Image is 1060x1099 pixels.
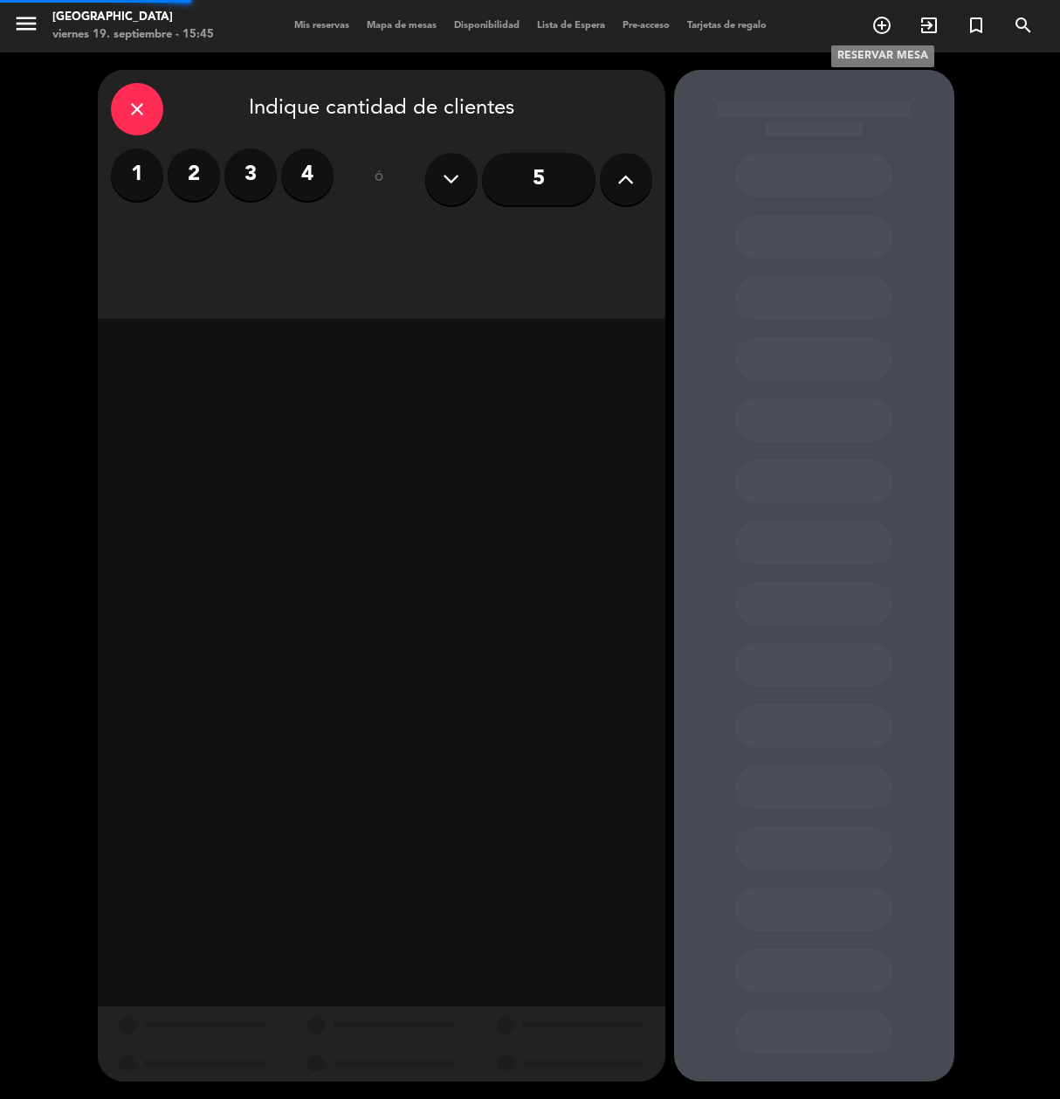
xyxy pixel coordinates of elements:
div: viernes 19. septiembre - 15:45 [52,26,214,44]
i: turned_in_not [966,15,987,36]
label: 1 [111,149,163,201]
div: Indique cantidad de clientes [111,83,652,135]
span: Mapa de mesas [358,21,445,31]
span: Lista de Espera [528,21,614,31]
div: ó [351,149,408,210]
label: 2 [168,149,220,201]
span: Pre-acceso [614,21,678,31]
i: exit_to_app [919,15,940,36]
div: [GEOGRAPHIC_DATA] [52,9,214,26]
label: 3 [224,149,277,201]
button: menu [13,10,39,43]
span: Disponibilidad [445,21,528,31]
span: Tarjetas de regalo [678,21,775,31]
label: 4 [281,149,334,201]
span: Mis reservas [286,21,358,31]
i: search [1013,15,1034,36]
i: close [127,99,148,120]
i: menu [13,10,39,37]
div: RESERVAR MESA [831,45,934,67]
i: add_circle_outline [871,15,892,36]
